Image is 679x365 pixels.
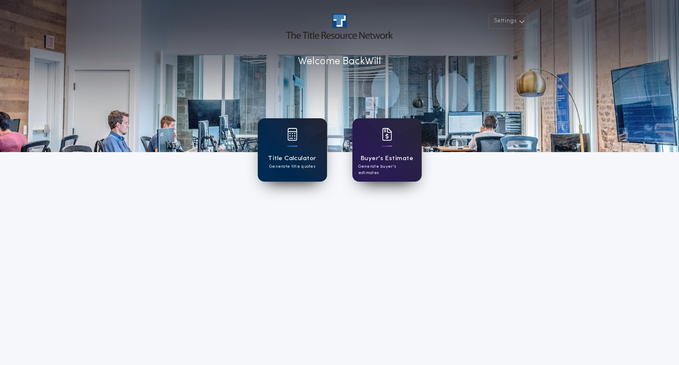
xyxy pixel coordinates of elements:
h1: Title Calculator [268,154,316,163]
img: card icon [382,128,392,141]
p: Generate title quotes [269,163,315,170]
button: Settings [488,14,528,29]
p: Generate buyer's estimates [358,163,416,176]
a: card iconBuyer's EstimateGenerate buyer's estimates [352,118,422,182]
h1: Buyer's Estimate [360,154,413,163]
a: card iconTitle CalculatorGenerate title quotes [258,118,327,182]
p: Welcome Back Will [298,54,381,69]
img: card icon [287,128,297,141]
img: account-logo [286,14,393,39]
